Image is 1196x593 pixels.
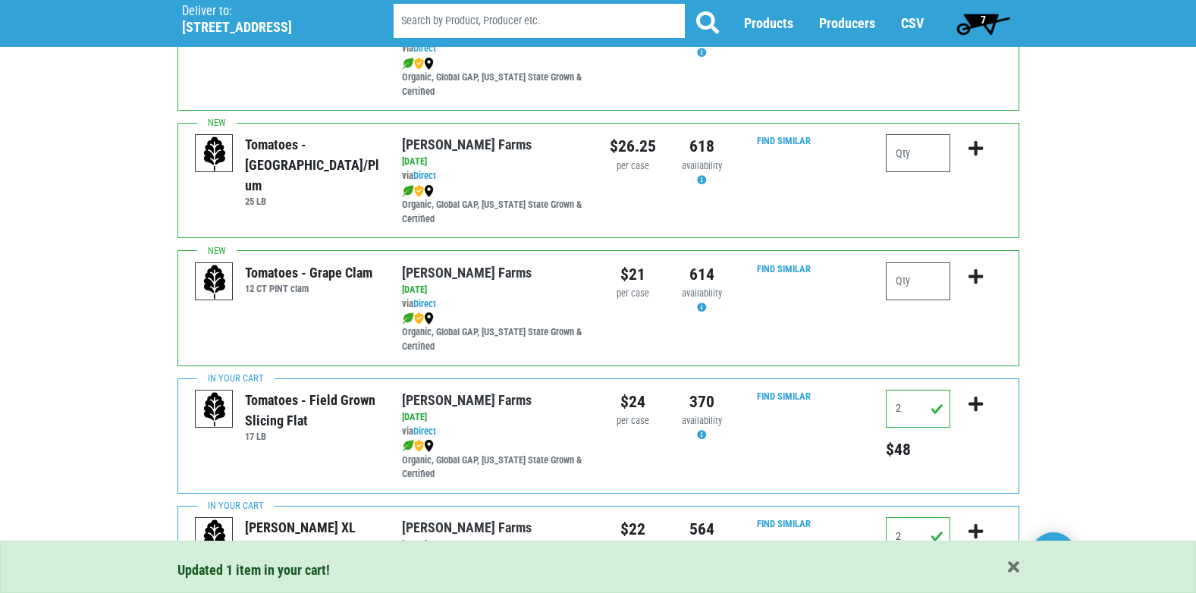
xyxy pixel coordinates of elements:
[402,169,586,184] div: via
[402,155,586,169] div: [DATE]
[757,518,811,529] a: Find Similar
[402,42,586,56] div: via
[402,185,414,197] img: leaf-e5c59151409436ccce96b2ca1b28e03c.png
[402,410,586,425] div: [DATE]
[610,517,656,541] div: $22
[245,517,379,558] div: [PERSON_NAME] XL Green
[886,517,950,555] input: Qty
[414,312,424,325] img: safety-e55c860ca8c00a9c171001a62a92dabd.png
[402,440,414,452] img: leaf-e5c59151409436ccce96b2ca1b28e03c.png
[757,135,811,146] a: Find Similar
[177,560,1019,580] div: Updated 1 item in your cart!
[414,58,424,70] img: safety-e55c860ca8c00a9c171001a62a92dabd.png
[901,16,924,32] a: CSV
[402,311,586,354] div: Organic, Global GAP, [US_STATE] State Grown & Certified
[245,390,379,431] div: Tomatoes - Field Grown Slicing Flat
[182,4,355,19] p: Deliver to:
[402,56,586,99] div: Organic, Global GAP, [US_STATE] State Grown & Certified
[886,440,950,460] h5: Total price
[402,283,586,297] div: [DATE]
[196,135,234,173] img: placeholder-variety-43d6402dacf2d531de610a020419775a.svg
[413,170,436,181] a: Direct
[757,263,811,275] a: Find Similar
[402,519,532,535] a: [PERSON_NAME] Farms
[402,297,586,312] div: via
[610,390,656,414] div: $24
[245,431,379,442] h6: 17 LB
[402,265,532,281] a: [PERSON_NAME] Farms
[402,312,414,325] img: leaf-e5c59151409436ccce96b2ca1b28e03c.png
[886,262,950,300] input: Qty
[679,414,725,443] div: Availability may be subject to change.
[402,538,586,552] div: [DATE]
[424,185,434,197] img: map_marker-0e94453035b3232a4d21701695807de9.png
[819,16,875,32] a: Producers
[610,287,656,301] div: per case
[744,16,793,32] a: Products
[402,58,414,70] img: leaf-e5c59151409436ccce96b2ca1b28e03c.png
[610,134,656,158] div: $26.25
[886,134,950,172] input: Qty
[414,185,424,197] img: safety-e55c860ca8c00a9c171001a62a92dabd.png
[679,390,725,414] div: 370
[402,439,586,482] div: Organic, Global GAP, [US_STATE] State Grown & Certified
[424,440,434,452] img: map_marker-0e94453035b3232a4d21701695807de9.png
[886,390,950,428] input: Qty
[394,5,685,39] input: Search by Product, Producer etc.
[424,312,434,325] img: map_marker-0e94453035b3232a4d21701695807de9.png
[402,392,532,408] a: [PERSON_NAME] Farms
[182,19,355,36] h5: [STREET_ADDRESS]
[757,391,811,402] a: Find Similar
[245,262,372,283] div: Tomatoes - Grape Clam
[610,262,656,287] div: $21
[610,414,656,428] div: per case
[245,134,379,196] div: Tomatoes - [GEOGRAPHIC_DATA]/Plum
[424,58,434,70] img: map_marker-0e94453035b3232a4d21701695807de9.png
[679,517,725,541] div: 564
[610,159,656,174] div: per case
[413,298,436,309] a: Direct
[981,14,986,26] span: 7
[196,391,234,428] img: placeholder-variety-43d6402dacf2d531de610a020419775a.svg
[196,263,234,301] img: placeholder-variety-43d6402dacf2d531de610a020419775a.svg
[402,136,532,152] a: [PERSON_NAME] Farms
[682,287,722,299] span: availability
[402,184,586,227] div: Organic, Global GAP, [US_STATE] State Grown & Certified
[950,8,1017,39] a: 7
[679,262,725,287] div: 614
[682,160,722,171] span: availability
[414,440,424,452] img: safety-e55c860ca8c00a9c171001a62a92dabd.png
[245,283,372,294] h6: 12 CT PINT clam
[402,425,586,439] div: via
[679,134,725,158] div: 618
[413,42,436,54] a: Direct
[196,518,234,556] img: placeholder-variety-43d6402dacf2d531de610a020419775a.svg
[245,196,379,207] h6: 25 LB
[682,415,722,426] span: availability
[413,425,436,437] a: Direct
